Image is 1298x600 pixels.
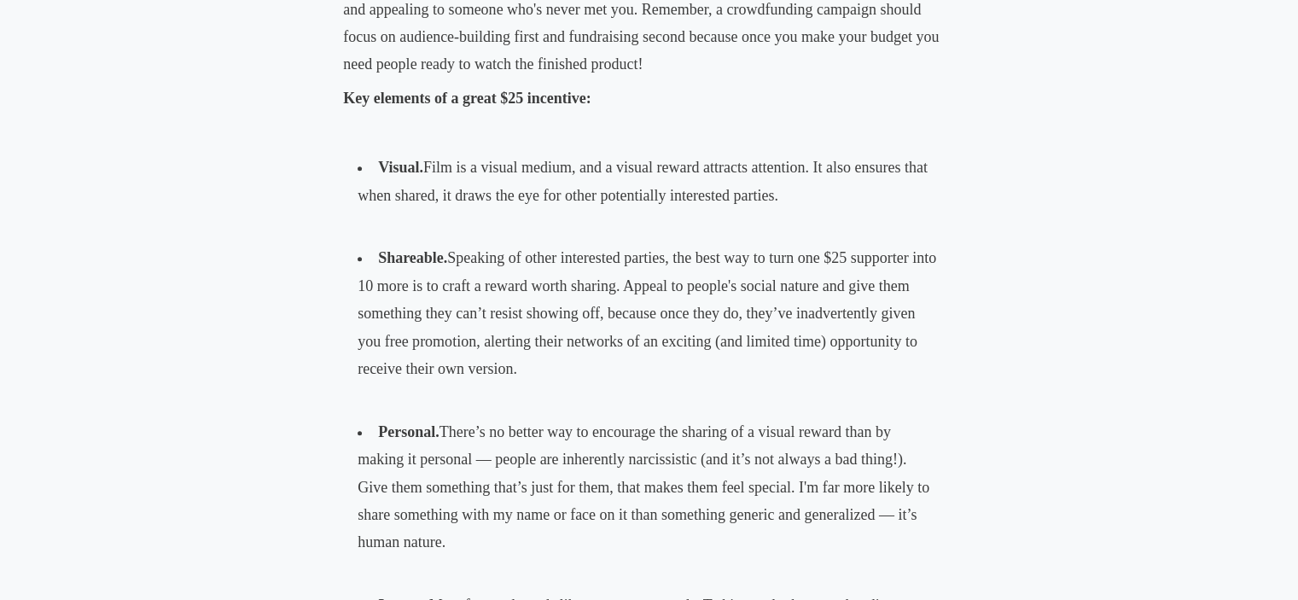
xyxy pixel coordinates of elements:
strong: Visual. [378,159,423,176]
strong: Personal. [378,423,439,440]
li: Speaking of other interested parties, the best way to turn one $25 supporter into 10 more is to c... [350,241,948,414]
li: There’s no better way to encourage the sharing of a visual reward than by making it personal — pe... [350,414,948,587]
strong: Key elements of a great $25 incentive: [343,90,591,107]
strong: Shareable. [378,249,447,266]
li: Film is a visual medium, and a visual reward attracts attention. It also ensures that when shared... [350,150,948,241]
